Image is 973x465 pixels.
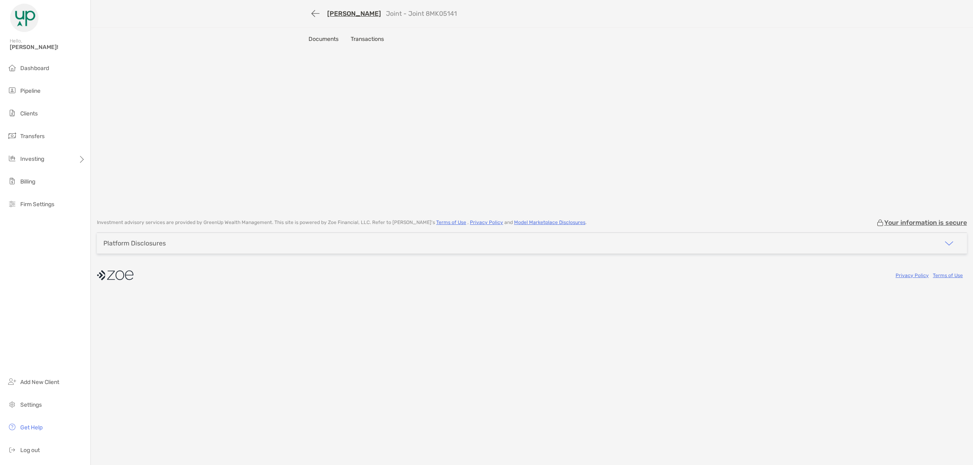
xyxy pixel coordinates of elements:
img: settings icon [7,399,17,409]
img: pipeline icon [7,85,17,95]
a: Model Marketplace Disclosures [514,220,585,225]
span: Dashboard [20,65,49,72]
span: Firm Settings [20,201,54,208]
p: Your information is secure [884,219,967,226]
span: Pipeline [20,87,41,94]
span: Add New Client [20,379,59,386]
img: logout icon [7,445,17,454]
img: get-help icon [7,422,17,432]
img: Zoe Logo [10,3,39,32]
img: investing icon [7,154,17,163]
span: Get Help [20,424,43,431]
span: Billing [20,178,35,185]
img: dashboard icon [7,63,17,73]
a: Privacy Policy [896,273,929,278]
img: transfers icon [7,131,17,141]
span: Log out [20,447,40,454]
span: Settings [20,401,42,408]
img: billing icon [7,176,17,186]
p: Investment advisory services are provided by GreenUp Wealth Management . This site is powered by ... [97,220,587,226]
a: Terms of Use [436,220,466,225]
a: Transactions [351,36,384,45]
a: [PERSON_NAME] [327,10,381,17]
span: Clients [20,110,38,117]
a: Documents [309,36,339,45]
a: Terms of Use [933,273,963,278]
img: add_new_client icon [7,377,17,386]
p: Joint - Joint 8MK05141 [386,10,457,17]
img: icon arrow [944,239,954,248]
span: Transfers [20,133,45,140]
a: Privacy Policy [470,220,503,225]
span: [PERSON_NAME]! [10,44,86,51]
div: Platform Disclosures [103,239,166,247]
span: Investing [20,156,44,162]
img: clients icon [7,108,17,118]
img: firm-settings icon [7,199,17,209]
img: company logo [97,266,133,284]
